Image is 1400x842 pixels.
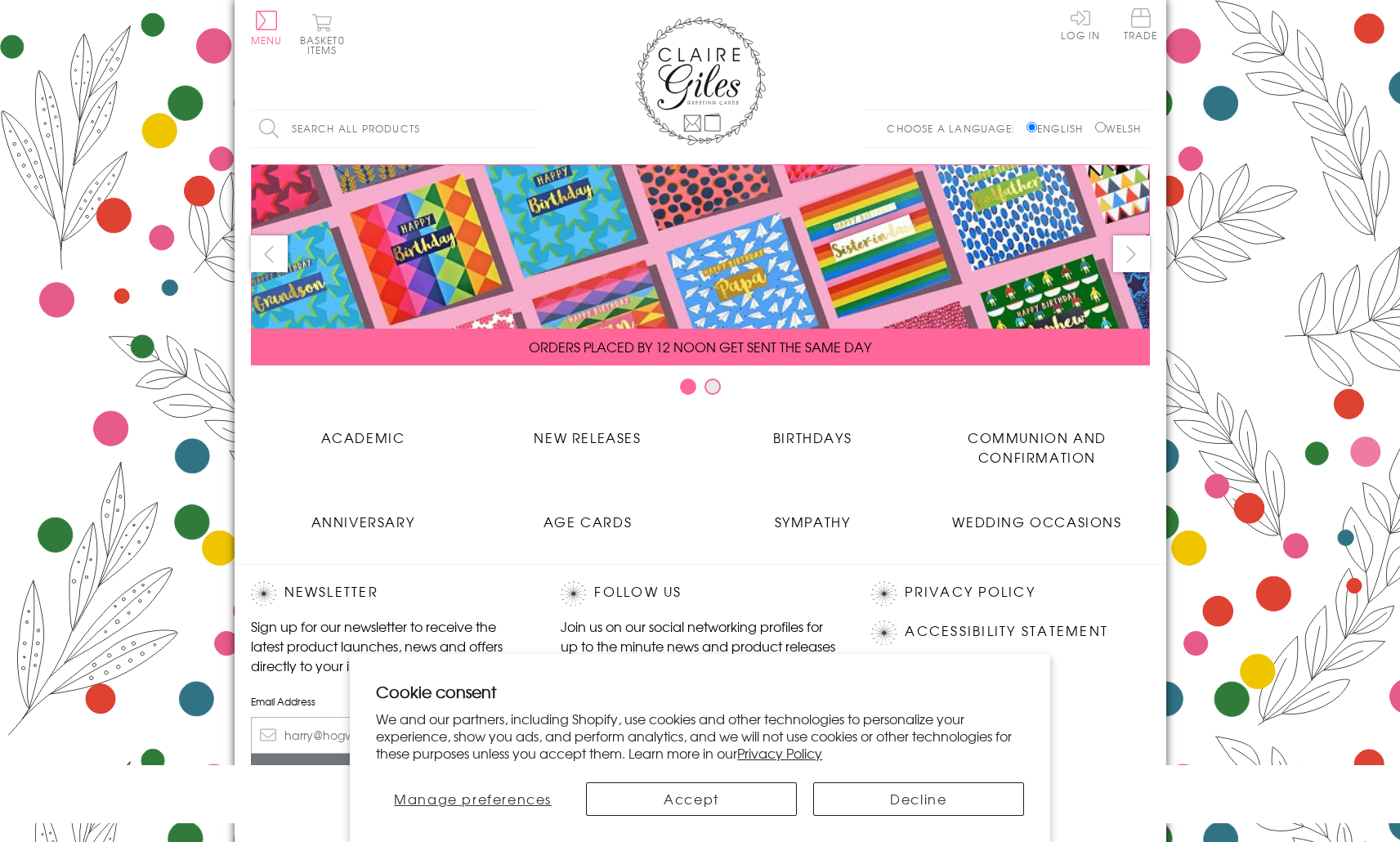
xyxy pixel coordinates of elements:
[704,378,721,395] button: Carousel Page 2
[251,11,283,45] button: Menu
[586,782,797,816] button: Accept
[251,754,529,790] input: Subscribe
[1095,121,1142,136] label: Welsh
[968,428,1107,467] span: Communion and Confirmation
[952,512,1121,531] span: Wedding Occasions
[476,499,700,531] a: Age Cards
[376,782,570,816] button: Manage preferences
[251,616,529,675] p: Sign up for our newsletter to receive the latest product launches, news and offers directly to yo...
[251,717,529,754] input: harry@hogwarts.edu
[925,499,1150,531] a: Wedding Occasions
[561,616,839,675] p: Join us on our social networking profiles for up to the minute news and product releases the mome...
[1124,8,1158,43] a: Trade
[300,13,345,55] button: Basket0 items
[543,512,632,531] span: Age Cards
[529,337,871,356] span: ORDERS PLACED BY 12 NOON GET SENT THE SAME DAY
[376,710,1024,761] p: We and our partners, including Shopify, use cookies and other technologies to personalize your ex...
[635,16,766,146] img: Claire Giles Greetings Cards
[251,235,288,272] button: prev
[476,415,700,447] a: New Releases
[925,415,1150,467] a: Communion and Confirmation
[321,428,405,447] span: Academic
[534,428,641,447] span: New Releases
[251,110,537,147] input: Search all products
[680,378,696,395] button: Carousel Page 1 (Current Slide)
[251,499,476,531] a: Anniversary
[905,620,1108,643] a: Accessibility Statement
[251,415,476,447] a: Academic
[1027,122,1037,132] input: English
[1027,121,1091,136] label: English
[1113,235,1150,272] button: next
[394,789,552,808] span: Manage preferences
[1061,8,1100,40] a: Log In
[251,694,529,709] label: Email Address
[775,512,851,531] span: Sympathy
[307,33,345,57] span: 0 items
[1095,122,1106,132] input: Welsh
[700,415,925,447] a: Birthdays
[887,121,1023,136] p: Choose a language:
[1124,8,1158,40] span: Trade
[813,782,1024,816] button: Decline
[700,499,925,531] a: Sympathy
[251,33,283,47] span: Menu
[905,581,1035,603] a: Privacy Policy
[773,428,852,447] span: Birthdays
[561,581,839,606] h2: Follow Us
[521,110,537,147] input: Search
[311,512,415,531] span: Anniversary
[251,581,529,606] h2: Newsletter
[376,680,1024,703] h2: Cookie consent
[737,743,822,763] a: Privacy Policy
[251,378,1150,403] div: Carousel Pagination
